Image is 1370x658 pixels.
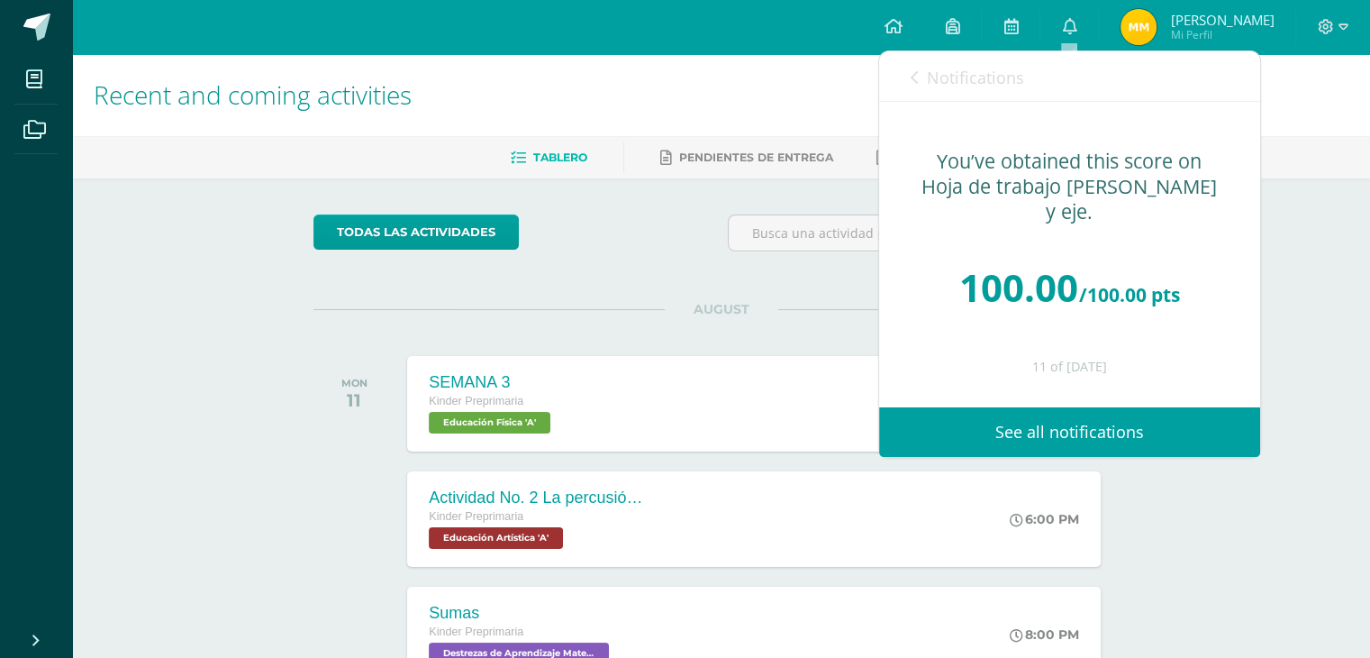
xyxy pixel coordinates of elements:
span: Mi Perfil [1170,27,1274,42]
img: 9b8870a00c33ea12cd818e368603c848.png [1120,9,1157,45]
span: 53 [1079,66,1095,86]
a: Entregadas [876,143,975,172]
span: Educación Física 'A' [429,412,550,434]
span: Pendientes de entrega [679,151,833,164]
a: Pendientes de entrega [660,143,833,172]
div: 6:00 PM [1010,511,1079,527]
span: 100.00 [959,261,1078,313]
span: unread notifications [1079,66,1229,86]
span: Recent and coming activities [94,78,412,112]
div: Sumas [429,604,613,623]
div: 8:00 PM [1010,626,1079,643]
div: 11 [341,389,367,411]
span: Notifications [927,67,1024,88]
div: SEMANA 3 [429,373,555,392]
span: [PERSON_NAME] [1170,11,1274,29]
a: todas las Actividades [313,215,519,250]
a: See all notifications [879,407,1260,457]
span: AUGUST [665,301,778,317]
input: Busca una actividad próxima aquí... [729,215,1128,251]
div: Actividad No. 2 La percusión rítmica corporal en salón de clases. [429,489,645,507]
span: Tablero [533,151,587,164]
div: You’ve obtained this score on [915,149,1224,224]
div: MON [341,377,367,389]
div: 11 of [DATE] [915,360,1224,375]
span: /100.00 pts [1079,282,1180,307]
span: Hoja de trabajo [PERSON_NAME] y eje. [921,173,1217,224]
span: Kinder Preprimaria [429,395,523,407]
span: Kinder Preprimaria [429,510,523,523]
span: Educación Artística 'A' [429,527,563,549]
span: Kinder Preprimaria [429,626,523,638]
a: Tablero [511,143,587,172]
